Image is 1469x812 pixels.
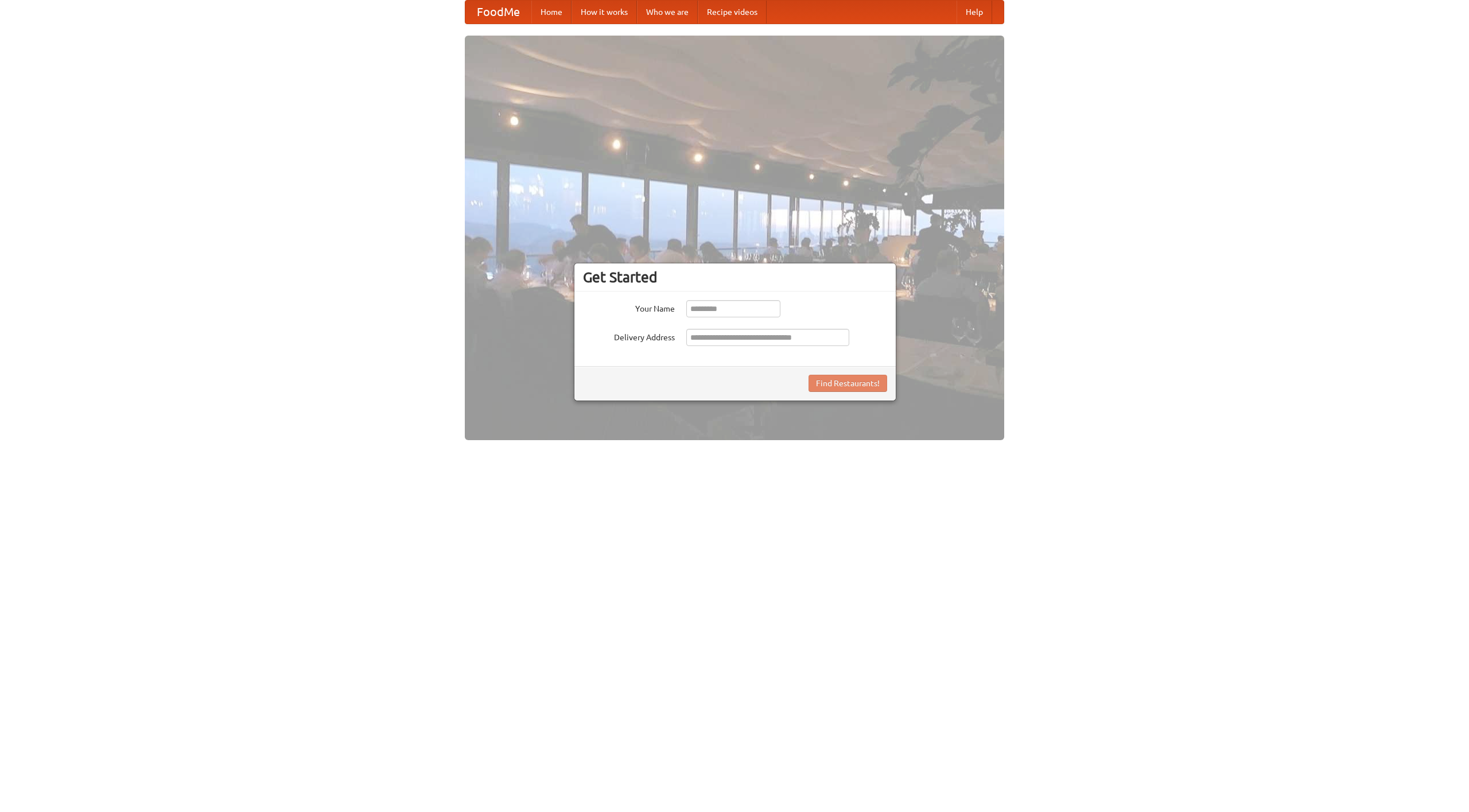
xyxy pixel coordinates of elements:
label: Your Name [583,300,675,314]
a: FoodMe [465,1,531,24]
a: Home [531,1,572,24]
a: Who we are [637,1,698,24]
label: Delivery Address [583,329,675,343]
a: Help [957,1,992,24]
a: How it works [572,1,637,24]
button: Find Restaurants! [809,375,887,392]
a: Recipe videos [698,1,767,24]
h3: Get Started [583,269,887,286]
